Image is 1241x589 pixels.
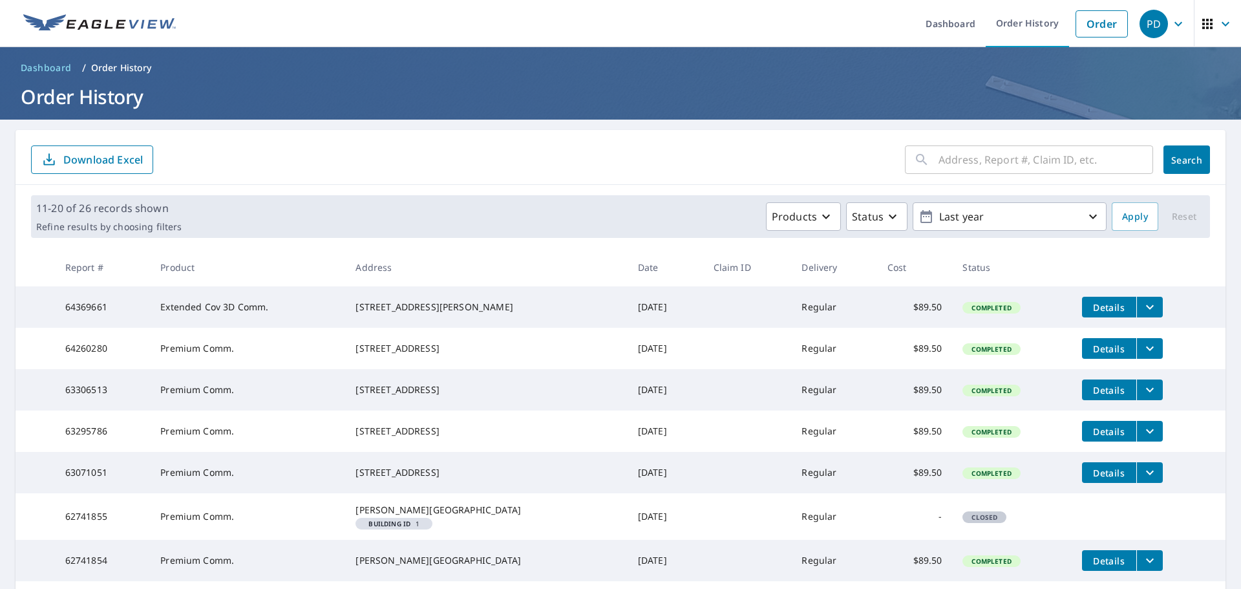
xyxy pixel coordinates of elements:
button: filesDropdownBtn-63306513 [1136,380,1163,400]
div: [STREET_ADDRESS] [355,466,617,479]
td: Premium Comm. [150,411,345,452]
a: Dashboard [16,58,77,78]
button: filesDropdownBtn-64260280 [1136,338,1163,359]
div: [STREET_ADDRESS] [355,425,617,438]
div: [STREET_ADDRESS] [355,383,617,396]
td: $89.50 [877,328,953,369]
button: Download Excel [31,145,153,174]
span: Details [1090,467,1129,479]
p: Download Excel [63,153,143,167]
button: detailsBtn-62741854 [1082,550,1136,571]
th: Report # [55,248,151,286]
button: Status [846,202,907,231]
td: 63071051 [55,452,151,493]
td: [DATE] [628,452,703,493]
td: $89.50 [877,286,953,328]
button: Search [1163,145,1210,174]
nav: breadcrumb [16,58,1225,78]
em: Building ID [368,520,410,527]
td: 62741855 [55,493,151,540]
th: Cost [877,248,953,286]
th: Status [952,248,1071,286]
td: Extended Cov 3D Comm. [150,286,345,328]
button: Apply [1112,202,1158,231]
span: Completed [964,469,1019,478]
div: [STREET_ADDRESS] [355,342,617,355]
button: filesDropdownBtn-63071051 [1136,462,1163,483]
span: Details [1090,343,1129,355]
td: - [877,493,953,540]
div: [PERSON_NAME][GEOGRAPHIC_DATA] [355,504,617,517]
span: Completed [964,345,1019,354]
span: Details [1090,384,1129,396]
td: [DATE] [628,540,703,581]
td: [DATE] [628,493,703,540]
td: 64369661 [55,286,151,328]
div: [PERSON_NAME][GEOGRAPHIC_DATA] [355,554,617,567]
div: PD [1140,10,1168,38]
span: Completed [964,557,1019,566]
th: Date [628,248,703,286]
input: Address, Report #, Claim ID, etc. [939,142,1153,178]
th: Claim ID [703,248,792,286]
span: 1 [361,520,427,527]
span: Closed [964,513,1005,522]
td: Regular [791,286,876,328]
p: Refine results by choosing filters [36,221,182,233]
span: Completed [964,303,1019,312]
span: Dashboard [21,61,72,74]
td: Regular [791,540,876,581]
img: EV Logo [23,14,176,34]
td: 64260280 [55,328,151,369]
td: Premium Comm. [150,328,345,369]
span: Search [1174,154,1200,166]
button: detailsBtn-64260280 [1082,338,1136,359]
td: [DATE] [628,411,703,452]
th: Product [150,248,345,286]
td: Premium Comm. [150,369,345,411]
td: $89.50 [877,369,953,411]
td: Premium Comm. [150,493,345,540]
td: Premium Comm. [150,540,345,581]
span: Completed [964,386,1019,395]
button: detailsBtn-63295786 [1082,421,1136,442]
a: Order [1076,10,1128,37]
td: Regular [791,369,876,411]
td: Regular [791,493,876,540]
th: Address [345,248,627,286]
button: detailsBtn-64369661 [1082,297,1136,317]
button: detailsBtn-63306513 [1082,380,1136,400]
span: Apply [1122,209,1148,225]
button: filesDropdownBtn-62741854 [1136,550,1163,571]
p: Products [772,209,817,224]
span: Details [1090,425,1129,438]
button: detailsBtn-63071051 [1082,462,1136,483]
td: [DATE] [628,328,703,369]
p: Last year [934,206,1085,228]
button: Products [766,202,841,231]
button: filesDropdownBtn-64369661 [1136,297,1163,317]
span: Completed [964,427,1019,436]
span: Details [1090,301,1129,314]
td: [DATE] [628,369,703,411]
th: Delivery [791,248,876,286]
td: Regular [791,452,876,493]
td: $89.50 [877,452,953,493]
td: $89.50 [877,540,953,581]
td: Regular [791,411,876,452]
td: $89.50 [877,411,953,452]
td: 63306513 [55,369,151,411]
li: / [82,60,86,76]
span: Details [1090,555,1129,567]
td: 62741854 [55,540,151,581]
p: Order History [91,61,152,74]
p: 11-20 of 26 records shown [36,200,182,216]
button: Last year [913,202,1107,231]
td: [DATE] [628,286,703,328]
td: Premium Comm. [150,452,345,493]
div: [STREET_ADDRESS][PERSON_NAME] [355,301,617,314]
td: Regular [791,328,876,369]
h1: Order History [16,83,1225,110]
td: 63295786 [55,411,151,452]
p: Status [852,209,884,224]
